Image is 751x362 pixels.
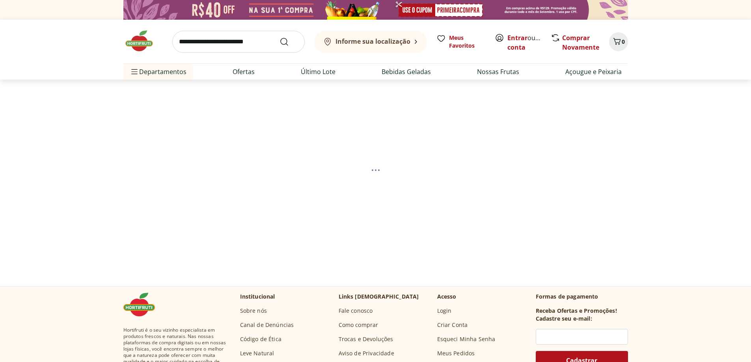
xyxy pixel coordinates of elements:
a: Comprar Novamente [562,33,599,52]
a: Meus Favoritos [436,34,485,50]
h3: Receba Ofertas e Promoções! [536,307,617,315]
a: Como comprar [339,321,378,329]
input: search [172,31,305,53]
a: Criar Conta [437,321,468,329]
img: Hortifruti [123,29,163,53]
button: Menu [130,62,139,81]
a: Nossas Frutas [477,67,519,76]
p: Acesso [437,293,457,301]
span: 0 [622,38,625,45]
a: Login [437,307,452,315]
a: Sobre nós [240,307,267,315]
button: Carrinho [609,32,628,51]
a: Ofertas [233,67,255,76]
a: Criar conta [507,33,551,52]
a: Leve Natural [240,349,274,357]
button: Informe sua localização [314,31,427,53]
a: Último Lote [301,67,335,76]
img: Hortifruti [123,293,163,316]
a: Código de Ética [240,335,281,343]
p: Links [DEMOGRAPHIC_DATA] [339,293,419,301]
button: Submit Search [280,37,298,46]
a: Meus Pedidos [437,349,475,357]
h3: Cadastre seu e-mail: [536,315,592,323]
a: Aviso de Privacidade [339,349,394,357]
a: Trocas e Devoluções [339,335,393,343]
a: Entrar [507,33,527,42]
a: Açougue e Peixaria [565,67,622,76]
a: Fale conosco [339,307,373,315]
span: Departamentos [130,62,186,81]
a: Canal de Denúncias [240,321,294,329]
p: Institucional [240,293,275,301]
a: Esqueci Minha Senha [437,335,496,343]
p: Formas de pagamento [536,293,628,301]
span: ou [507,33,542,52]
a: Bebidas Geladas [382,67,431,76]
span: Meus Favoritos [449,34,485,50]
b: Informe sua localização [335,37,410,46]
